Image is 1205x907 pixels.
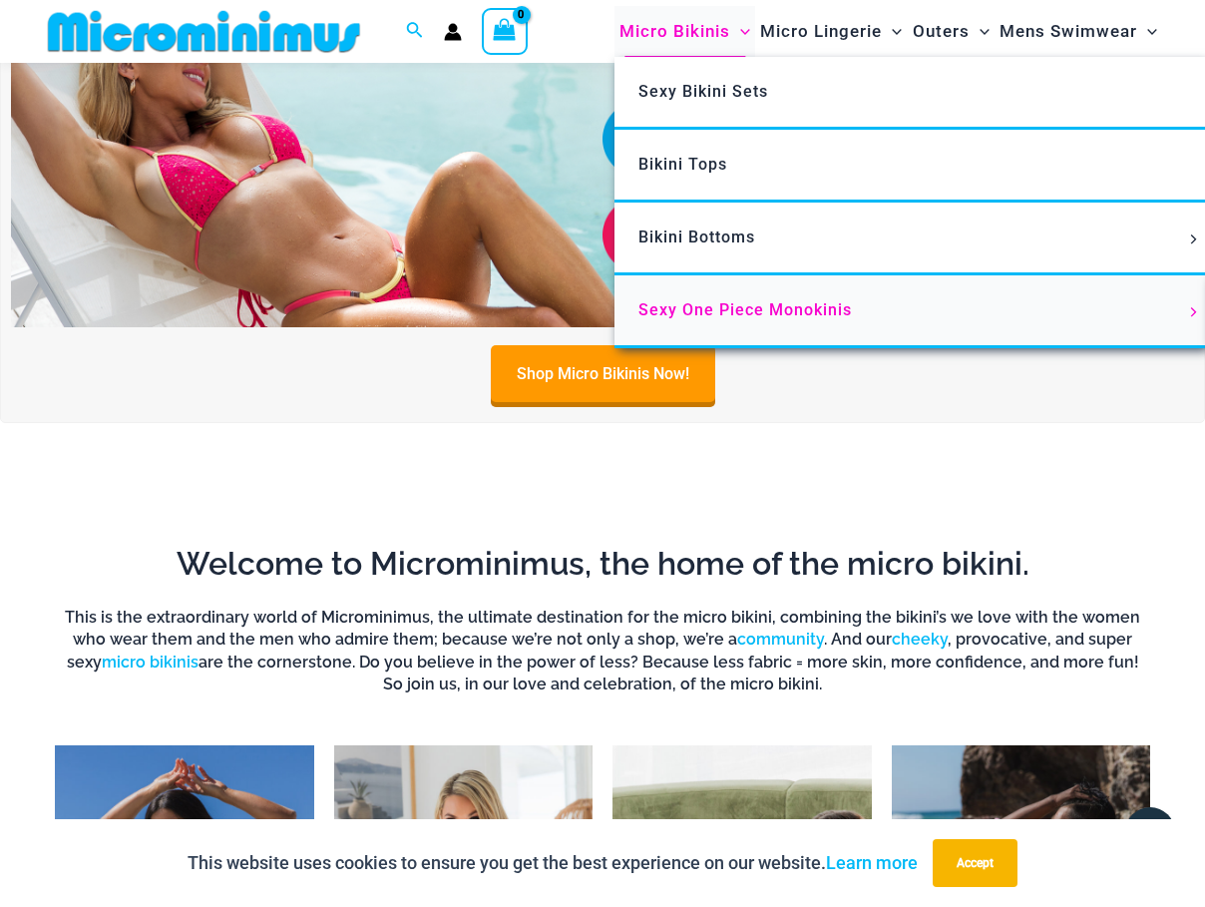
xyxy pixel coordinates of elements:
[55,543,1150,585] h2: Welcome to Microminimus, the home of the micro bikini.
[933,839,1017,887] button: Accept
[760,6,882,57] span: Micro Lingerie
[638,155,727,174] span: Bikini Tops
[737,630,824,649] a: community
[619,6,730,57] span: Micro Bikinis
[1000,6,1137,57] span: Mens Swimwear
[995,6,1162,57] a: Mens SwimwearMenu ToggleMenu Toggle
[1183,307,1205,317] span: Menu Toggle
[730,6,750,57] span: Menu Toggle
[1183,234,1205,244] span: Menu Toggle
[40,9,368,54] img: MM SHOP LOGO FLAT
[913,6,970,57] span: Outers
[1137,6,1157,57] span: Menu Toggle
[611,3,1165,60] nav: Site Navigation
[970,6,990,57] span: Menu Toggle
[882,6,902,57] span: Menu Toggle
[638,82,768,101] span: Sexy Bikini Sets
[908,6,995,57] a: OutersMenu ToggleMenu Toggle
[892,630,948,649] a: cheeky
[482,8,528,54] a: View Shopping Cart, empty
[444,23,462,41] a: Account icon link
[755,6,907,57] a: Micro LingerieMenu ToggleMenu Toggle
[55,607,1150,696] h6: This is the extraordinary world of Microminimus, the ultimate destination for the micro bikini, c...
[102,653,199,672] a: micro bikinis
[188,848,918,878] p: This website uses cookies to ensure you get the best experience on our website.
[406,19,424,44] a: Search icon link
[614,6,755,57] a: Micro BikinisMenu ToggleMenu Toggle
[638,300,852,319] span: Sexy One Piece Monokinis
[826,852,918,873] a: Learn more
[638,227,755,246] span: Bikini Bottoms
[491,345,715,402] a: Shop Micro Bikinis Now!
